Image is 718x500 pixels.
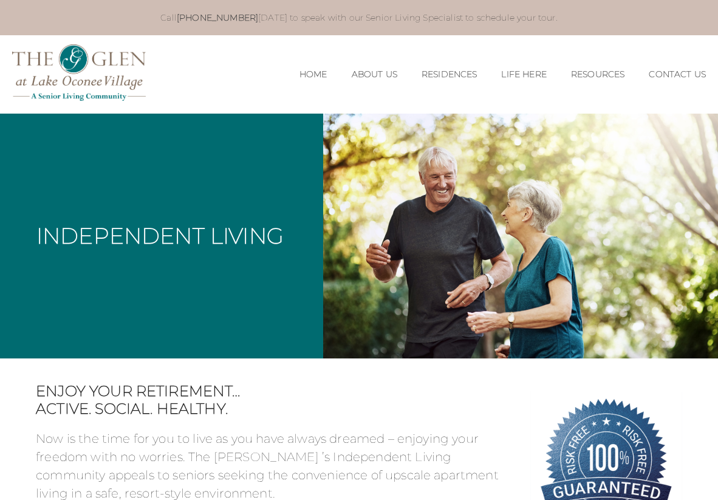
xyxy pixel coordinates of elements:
a: Residences [422,69,477,80]
a: Home [299,69,327,80]
span: Active. Social. Healthy. [36,400,512,418]
p: Call [DATE] to speak with our Senior Living Specialist to schedule your tour. [48,12,670,23]
img: The Glen Lake Oconee Home [12,44,146,101]
span: Enjoy your retirement… [36,383,512,400]
a: About Us [352,69,397,80]
h1: Independent Living [36,225,284,247]
a: Contact Us [649,69,706,80]
a: [PHONE_NUMBER] [177,12,258,23]
a: Life Here [501,69,546,80]
a: Resources [571,69,624,80]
